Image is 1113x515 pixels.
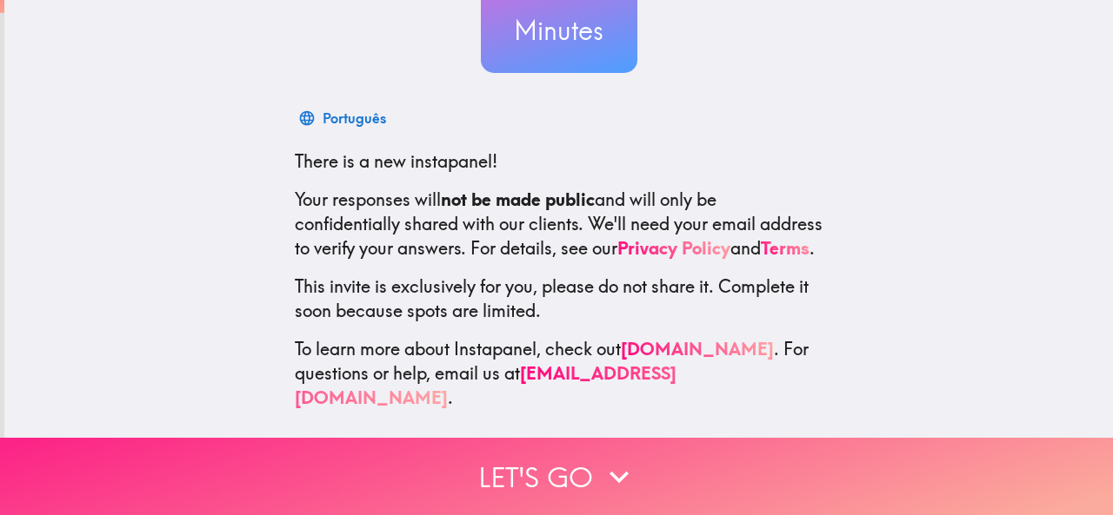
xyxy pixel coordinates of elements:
p: Your responses will and will only be confidentially shared with our clients. We'll need your emai... [295,188,823,261]
button: Português [295,101,393,135]
a: [EMAIL_ADDRESS][DOMAIN_NAME] [295,362,676,408]
span: There is a new instapanel! [295,150,497,172]
h3: Minutes [481,12,637,49]
a: Terms [761,237,810,259]
b: not be made public [441,188,595,210]
a: [DOMAIN_NAME] [621,338,774,360]
p: This invite is exclusively for you, please do not share it. Complete it soon because spots are li... [295,274,823,323]
a: Privacy Policy [617,237,730,259]
p: To learn more about Instapanel, check out . For questions or help, email us at . [295,337,823,410]
div: Português [323,106,386,130]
